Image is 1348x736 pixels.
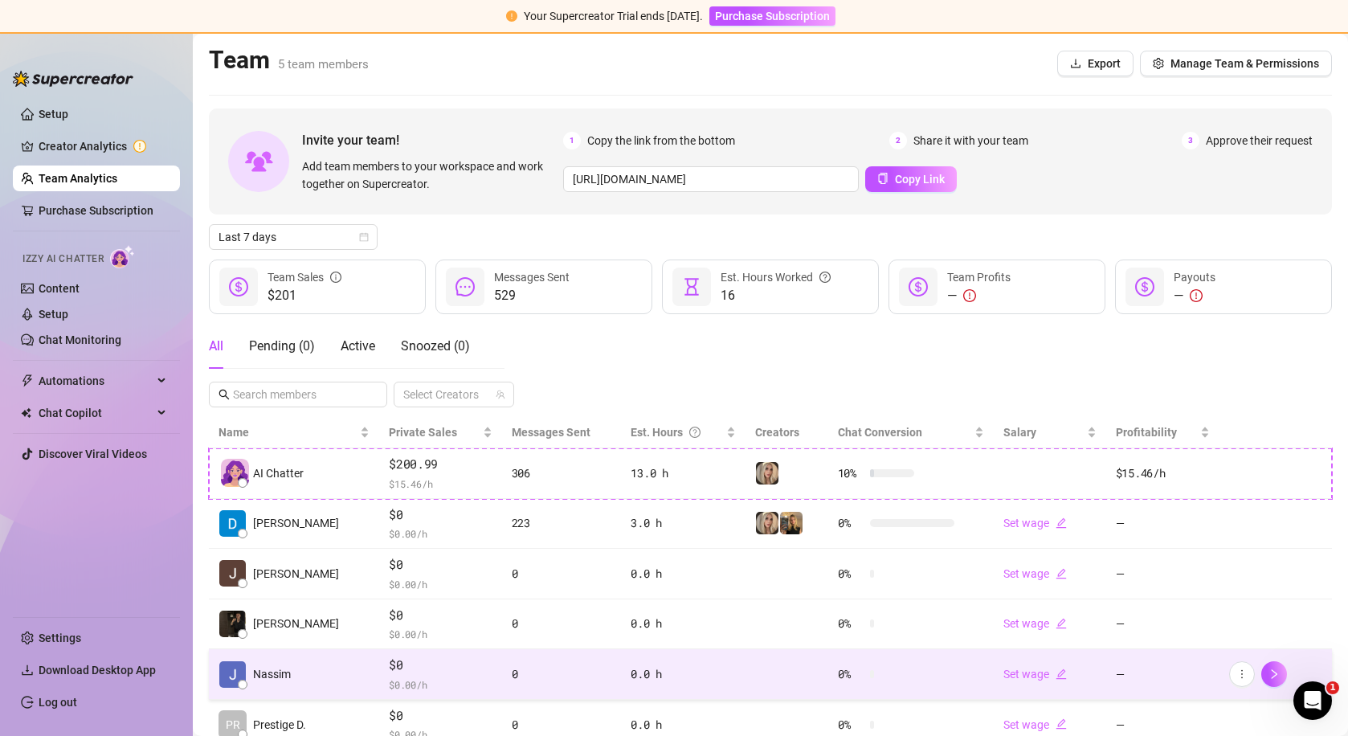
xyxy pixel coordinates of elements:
[631,665,736,683] div: 0.0 h
[838,716,864,734] span: 0 %
[302,157,557,193] span: Add team members to your workspace and work together on Supercreator.
[689,423,701,441] span: question-circle
[745,417,827,448] th: Creators
[268,286,341,305] span: $201
[39,448,147,460] a: Discover Viral Videos
[838,464,864,482] span: 10 %
[330,268,341,286] span: info-circle
[756,512,778,534] img: carly
[233,386,365,403] input: Search members
[253,565,339,583] span: [PERSON_NAME]
[1106,599,1220,650] td: —
[253,665,291,683] span: Nassim
[838,615,864,632] span: 0 %
[1056,568,1067,579] span: edit
[39,664,156,677] span: Download Desktop App
[780,512,803,534] img: kendall
[512,426,590,439] span: Messages Sent
[221,459,249,487] img: izzy-ai-chatter-avatar-DDCN_rTZ.svg
[39,333,121,346] a: Chat Monitoring
[895,173,945,186] span: Copy Link
[1003,517,1067,530] a: Set wageedit
[389,606,492,625] span: $0
[838,514,864,532] span: 0 %
[389,455,492,474] span: $200.99
[219,389,230,400] span: search
[721,286,831,305] span: 16
[512,565,612,583] div: 0
[39,368,153,394] span: Automations
[110,245,135,268] img: AI Chatter
[756,462,778,485] img: carly
[913,132,1028,149] span: Share it with your team
[253,615,339,632] span: [PERSON_NAME]
[631,615,736,632] div: 0.0 h
[39,133,167,159] a: Creator Analytics exclamation-circle
[512,464,612,482] div: 306
[1268,669,1280,680] span: right
[682,277,701,296] span: hourglass
[21,374,34,387] span: thunderbolt
[1116,426,1177,439] span: Profitability
[631,565,736,583] div: 0.0 h
[1174,271,1215,284] span: Payouts
[1070,58,1081,69] span: download
[563,132,581,149] span: 1
[838,426,922,439] span: Chat Conversion
[1056,517,1067,529] span: edit
[524,10,703,22] span: Your Supercreator Trial ends [DATE].
[631,423,723,441] div: Est. Hours
[1106,649,1220,700] td: —
[889,132,907,149] span: 2
[359,232,369,242] span: calendar
[909,277,928,296] span: dollar-circle
[389,476,492,492] span: $ 15.46 /h
[278,57,369,72] span: 5 team members
[253,514,339,532] span: [PERSON_NAME]
[1170,57,1319,70] span: Manage Team & Permissions
[1153,58,1164,69] span: setting
[13,71,133,87] img: logo-BBDzfeDw.svg
[1106,499,1220,550] td: —
[39,282,80,295] a: Content
[709,6,835,26] button: Purchase Subscription
[1190,289,1203,302] span: exclamation-circle
[819,268,831,286] span: question-circle
[229,277,248,296] span: dollar-circle
[389,626,492,642] span: $ 0.00 /h
[219,423,357,441] span: Name
[219,560,246,587] img: James Darbyshir…
[219,611,246,637] img: Aleksander Ovča…
[226,716,240,734] span: PR
[512,615,612,632] div: 0
[1174,286,1215,305] div: —
[947,271,1011,284] span: Team Profits
[389,576,492,592] span: $ 0.00 /h
[1003,718,1067,731] a: Set wageedit
[209,337,223,356] div: All
[631,716,736,734] div: 0.0 h
[268,268,341,286] div: Team Sales
[1056,618,1067,629] span: edit
[1003,567,1067,580] a: Set wageedit
[1056,669,1067,680] span: edit
[455,277,475,296] span: message
[494,286,570,305] span: 529
[494,271,570,284] span: Messages Sent
[1116,464,1211,482] div: $15.46 /h
[389,706,492,726] span: $0
[631,464,736,482] div: 13.0 h
[838,565,864,583] span: 0 %
[512,716,612,734] div: 0
[39,108,68,121] a: Setup
[631,514,736,532] div: 3.0 h
[1106,549,1220,599] td: —
[1088,57,1121,70] span: Export
[1003,668,1067,681] a: Set wageedit
[253,716,306,734] span: Prestige D.
[401,338,470,354] span: Snoozed ( 0 )
[1236,669,1248,680] span: more
[249,337,315,356] div: Pending ( 0 )
[389,525,492,542] span: $ 0.00 /h
[389,426,457,439] span: Private Sales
